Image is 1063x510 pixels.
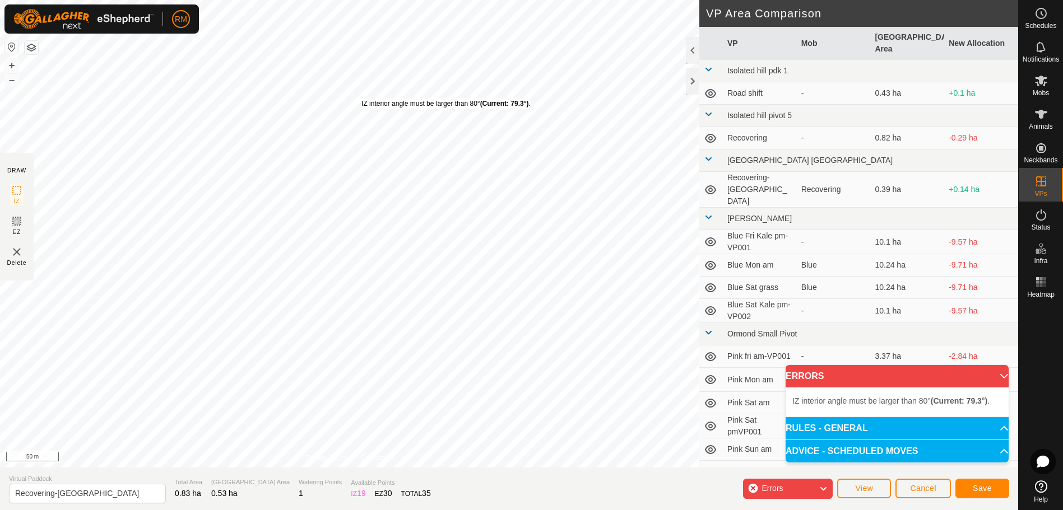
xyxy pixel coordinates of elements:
[762,484,783,493] span: Errors
[7,166,26,175] div: DRAW
[9,474,166,484] span: Virtual Paddock
[801,259,866,271] div: Blue
[723,127,797,149] td: Recovering
[727,156,893,165] span: [GEOGRAPHIC_DATA] [GEOGRAPHIC_DATA]
[14,197,20,205] span: IZ
[723,414,797,438] td: Pink Sat pmVP001
[13,9,154,29] img: Gallagher Logo
[1024,157,1057,163] span: Neckbands
[723,368,797,392] td: Pink Mon am
[797,27,871,60] th: Mob
[955,479,1009,498] button: Save
[727,66,788,75] span: Isolated hill pdk 1
[792,396,990,405] span: IZ interior angle must be larger than 80° .
[870,172,944,208] td: 0.39 ha
[1034,258,1047,264] span: Infra
[944,230,1018,254] td: -9.57 ha
[870,230,944,254] td: 10.1 ha
[855,484,873,493] span: View
[351,478,430,488] span: Available Points
[801,350,866,362] div: -
[801,466,866,478] div: -
[13,228,21,236] span: EZ
[944,172,1018,208] td: +0.14 ha
[837,479,891,498] button: View
[175,478,202,487] span: Total Area
[1031,224,1050,231] span: Status
[723,299,797,323] td: Blue Sat Kale pm-VP002
[299,478,342,487] span: Watering Points
[786,372,824,381] span: ERRORS
[973,484,992,493] span: Save
[870,82,944,105] td: 0.43 ha
[299,489,303,498] span: 1
[944,277,1018,299] td: -9.71 ha
[786,387,1009,417] p-accordion-content: ERRORS
[727,111,792,120] span: Isolated hill pivot 5
[375,488,392,499] div: EZ
[211,489,238,498] span: 0.53 ha
[1023,56,1059,63] span: Notifications
[723,82,797,105] td: Road shift
[870,345,944,368] td: 3.37 ha
[211,478,290,487] span: [GEOGRAPHIC_DATA] Area
[801,236,866,248] div: -
[727,329,797,338] span: Ormond Small Pivot
[786,365,1009,387] p-accordion-header: ERRORS
[1019,476,1063,507] a: Help
[5,59,18,72] button: +
[944,345,1018,368] td: -2.84 ha
[786,424,868,433] span: RULES - GENERAL
[723,230,797,254] td: Blue Fri Kale pm-VP001
[723,27,797,60] th: VP
[361,99,531,109] div: IZ interior angle must be larger than 80° .
[1034,190,1047,197] span: VPs
[357,489,366,498] span: 19
[870,127,944,149] td: 0.82 ha
[801,305,866,317] div: -
[870,299,944,323] td: 10.1 ha
[944,82,1018,105] td: +0.1 ha
[401,488,431,499] div: TOTAL
[944,299,1018,323] td: -9.57 ha
[25,41,38,54] button: Map Layers
[706,7,1018,20] h2: VP Area Comparison
[723,254,797,277] td: Blue Mon am
[5,73,18,87] button: –
[910,484,936,493] span: Cancel
[723,438,797,461] td: Pink Sun am
[175,489,201,498] span: 0.83 ha
[801,282,866,293] div: Blue
[723,172,797,208] td: Recovering-[GEOGRAPHIC_DATA]
[1034,496,1048,503] span: Help
[10,245,24,259] img: VP
[727,214,792,223] span: [PERSON_NAME]
[786,417,1009,439] p-accordion-header: RULES - GENERAL
[723,392,797,414] td: Pink Sat am
[480,100,529,107] b: (Current: 79.3°)
[870,254,944,277] td: 10.24 ha
[944,127,1018,149] td: -0.29 ha
[351,488,365,499] div: IZ
[305,453,347,463] a: Privacy Policy
[422,489,431,498] span: 35
[801,184,866,195] div: Recovering
[1025,22,1056,29] span: Schedules
[723,461,797,483] td: Pink Thur am
[895,479,951,498] button: Cancel
[5,40,18,54] button: Reset Map
[383,489,392,498] span: 30
[361,453,394,463] a: Contact Us
[801,87,866,99] div: -
[723,277,797,299] td: Blue Sat grass
[1033,90,1049,96] span: Mobs
[801,132,866,144] div: -
[175,13,187,25] span: RM
[1027,291,1055,298] span: Heatmap
[870,277,944,299] td: 10.24 ha
[723,345,797,368] td: Pink fri am-VP001
[931,396,987,405] b: (Current: 79.3°)
[944,254,1018,277] td: -9.71 ha
[786,440,1009,462] p-accordion-header: ADVICE - SCHEDULED MOVES
[786,447,918,456] span: ADVICE - SCHEDULED MOVES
